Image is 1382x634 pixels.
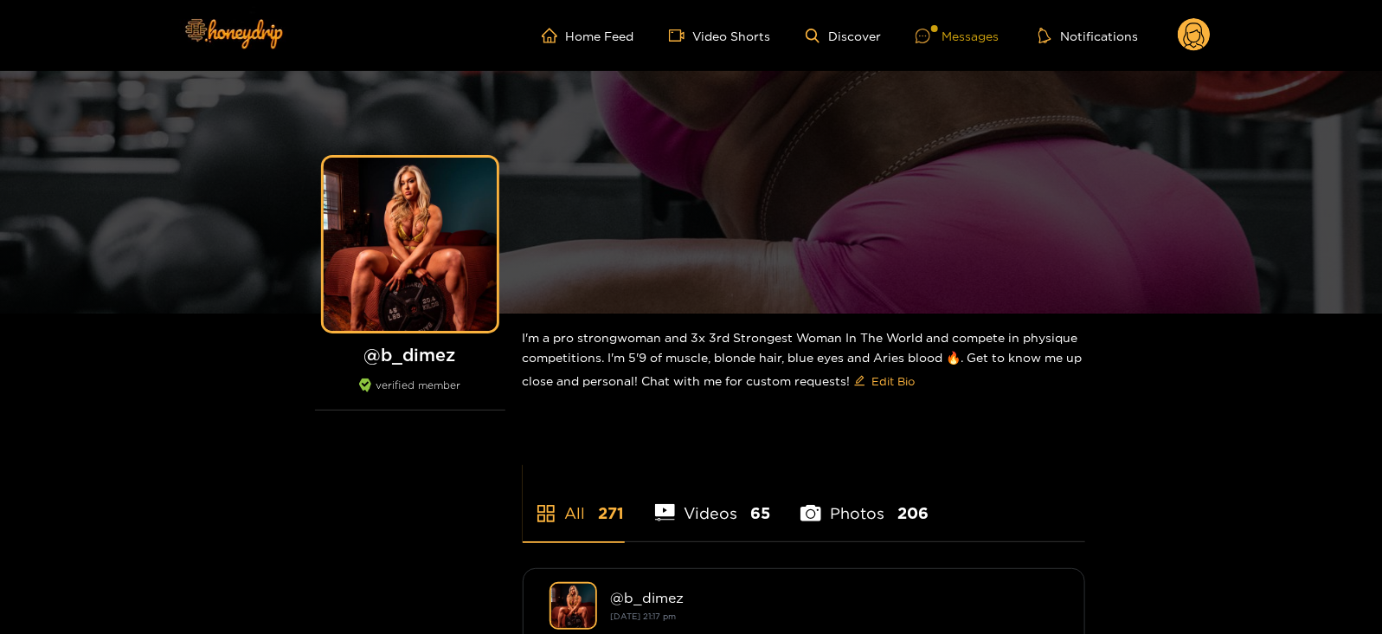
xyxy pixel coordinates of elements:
span: edit [854,375,865,388]
h1: @ b_dimez [315,344,505,366]
span: video-camera [669,28,693,43]
span: 65 [750,502,770,524]
a: Discover [806,29,881,43]
small: [DATE] 21:17 pm [611,611,677,621]
button: editEdit Bio [851,367,919,395]
div: @ b_dimez [611,590,1058,605]
li: Videos [655,463,771,541]
span: 271 [599,502,625,524]
span: 206 [897,502,929,524]
span: Edit Bio [872,372,916,390]
div: Messages [916,26,999,46]
a: Home Feed [542,28,634,43]
button: Notifications [1033,27,1143,44]
a: Video Shorts [669,28,771,43]
span: home [542,28,566,43]
li: Photos [800,463,929,541]
li: All [523,463,625,541]
div: verified member [315,378,505,411]
span: appstore [536,503,556,524]
div: I'm a pro strongwoman and 3x 3rd Strongest Woman In The World and compete in physique competition... [523,314,1085,409]
img: b_dimez [550,582,597,630]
